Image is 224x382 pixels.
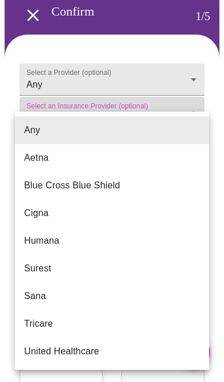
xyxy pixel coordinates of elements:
[15,144,209,172] li: Aetna
[15,310,209,338] li: Tricare
[15,282,209,310] li: Sana
[15,116,209,144] li: Any
[15,255,209,282] li: Surest
[15,227,209,255] li: Humana
[15,338,209,365] li: United Healthcare
[15,199,209,227] li: Cigna
[15,172,209,199] li: Blue Cross Blue Shield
